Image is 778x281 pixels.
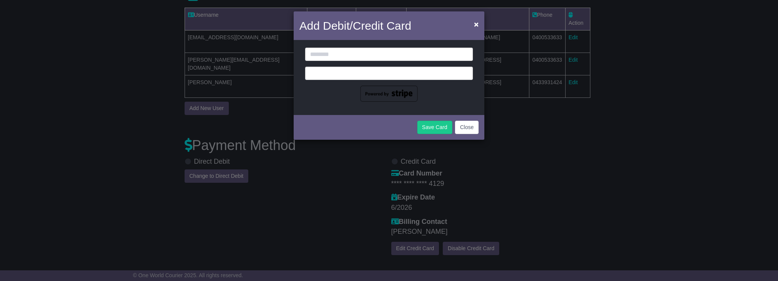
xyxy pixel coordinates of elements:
button: Save Card [417,121,452,134]
iframe: Secure card payment input frame [310,69,468,76]
span: × [474,20,479,29]
button: Close [455,121,479,134]
button: Close [470,16,482,32]
img: powered-by-stripe.png [360,86,418,102]
h4: Add Debit/Credit Card [299,17,411,34]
